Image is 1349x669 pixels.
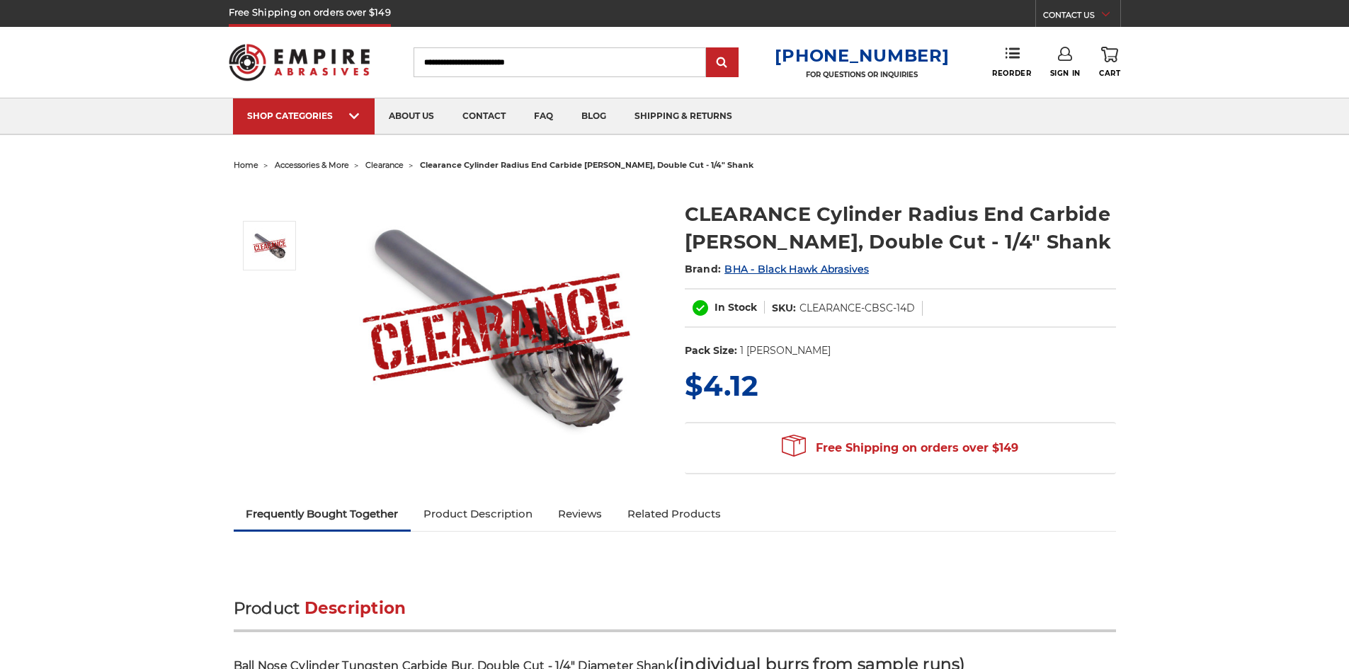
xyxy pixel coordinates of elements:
[545,498,615,530] a: Reviews
[229,35,370,90] img: Empire Abrasives
[992,47,1031,77] a: Reorder
[775,70,949,79] p: FOR QUESTIONS OR INQUIRIES
[685,200,1116,256] h1: CLEARANCE Cylinder Radius End Carbide [PERSON_NAME], Double Cut - 1/4" Shank
[234,598,300,618] span: Product
[375,98,448,135] a: about us
[234,160,258,170] a: home
[1099,69,1120,78] span: Cart
[620,98,746,135] a: shipping & returns
[775,45,949,66] a: [PHONE_NUMBER]
[275,160,349,170] a: accessories & more
[247,110,360,121] div: SHOP CATEGORIES
[1043,7,1120,27] a: CONTACT US
[420,160,753,170] span: clearance cylinder radius end carbide [PERSON_NAME], double cut - 1/4" shank
[520,98,567,135] a: faq
[992,69,1031,78] span: Reorder
[782,434,1018,462] span: Free Shipping on orders over $149
[304,598,406,618] span: Description
[1099,47,1120,78] a: Cart
[772,301,796,316] dt: SKU:
[448,98,520,135] a: contact
[1050,69,1081,78] span: Sign In
[685,368,758,403] span: $4.12
[685,343,737,358] dt: Pack Size:
[234,498,411,530] a: Frequently Bought Together
[799,301,915,316] dd: CLEARANCE-CBSC-14D
[724,263,869,275] a: BHA - Black Hawk Abrasives
[685,263,722,275] span: Brand:
[708,49,736,77] input: Submit
[715,301,757,314] span: In Stock
[567,98,620,135] a: blog
[355,185,638,469] img: CLEARANCE Cylinder Radius End Carbide Burr, Double Cut - 1/4" Shank
[740,343,831,358] dd: 1 [PERSON_NAME]
[411,498,545,530] a: Product Description
[252,228,288,263] img: CLEARANCE Cylinder Radius End Carbide Burr, Double Cut - 1/4" Shank
[365,160,404,170] a: clearance
[615,498,734,530] a: Related Products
